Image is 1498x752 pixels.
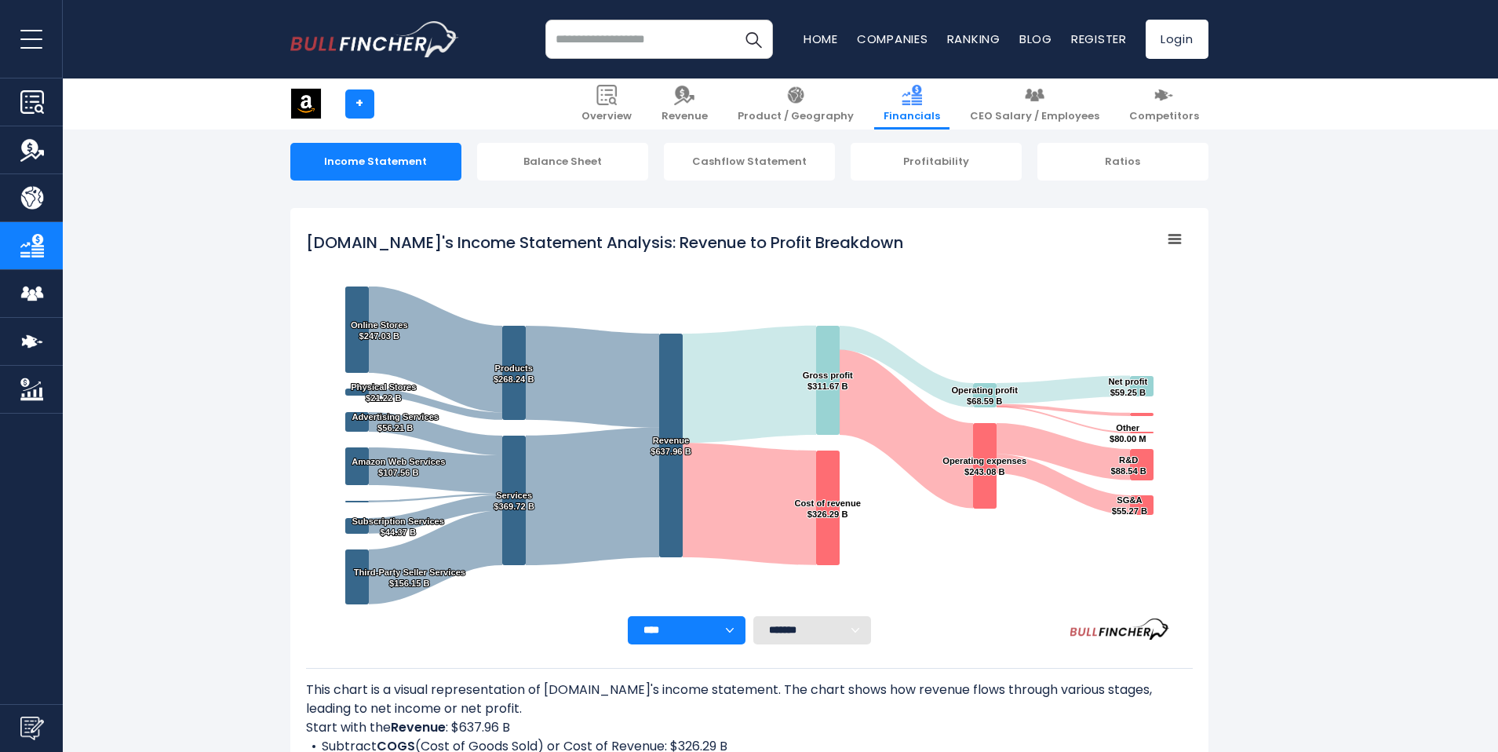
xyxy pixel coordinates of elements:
a: Product / Geography [728,78,863,130]
text: Cost of revenue $326.29 B [794,498,861,519]
svg: Amazon.com's Income Statement Analysis: Revenue to Profit Breakdown [306,224,1193,616]
a: Login [1146,20,1208,59]
a: Competitors [1120,78,1208,130]
text: Third-Party Seller Services $156.15 B [353,568,465,588]
text: Products $268.24 B [493,363,534,384]
span: Financials [884,110,940,123]
tspan: [DOMAIN_NAME]'s Income Statement Analysis: Revenue to Profit Breakdown [306,232,903,254]
text: Gross profit $311.67 B [802,371,852,391]
b: Revenue [391,718,446,736]
a: Ranking [947,31,1000,47]
span: CEO Salary / Employees [970,110,1099,123]
a: CEO Salary / Employees [960,78,1109,130]
a: Overview [572,78,641,130]
a: Companies [857,31,928,47]
a: Register [1071,31,1127,47]
text: R&D $88.54 B [1110,455,1146,476]
text: Advertising Services $56.21 B [352,412,439,433]
a: Financials [874,78,949,130]
text: Other $80.00 M [1109,423,1146,444]
text: Operating profit $68.59 B [951,385,1018,406]
span: Product / Geography [738,110,854,123]
text: Physical Stores $21.22 B [351,382,416,403]
text: Online Stores $247.03 B [350,320,407,341]
span: Revenue [662,110,708,123]
div: Balance Sheet [477,143,648,181]
text: Net profit $59.25 B [1108,377,1147,397]
button: Search [734,20,773,59]
text: SG&A $55.27 B [1111,495,1146,516]
a: Home [804,31,838,47]
div: Profitability [851,143,1022,181]
div: Ratios [1037,143,1208,181]
a: + [345,89,374,119]
text: Operating expenses $243.08 B [942,456,1026,476]
text: Subscription Services $44.37 B [352,517,444,537]
span: Overview [581,110,632,123]
div: Income Statement [290,143,461,181]
a: Revenue [652,78,717,130]
text: Revenue $637.96 B [651,436,691,456]
text: Services $369.72 B [494,491,534,511]
img: AMZN logo [291,89,321,119]
a: Go to homepage [290,21,459,57]
text: Amazon Web Services $107.56 B [352,457,445,477]
span: Competitors [1129,110,1199,123]
div: Cashflow Statement [664,143,835,181]
img: bullfincher logo [290,21,459,57]
a: Blog [1019,31,1052,47]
